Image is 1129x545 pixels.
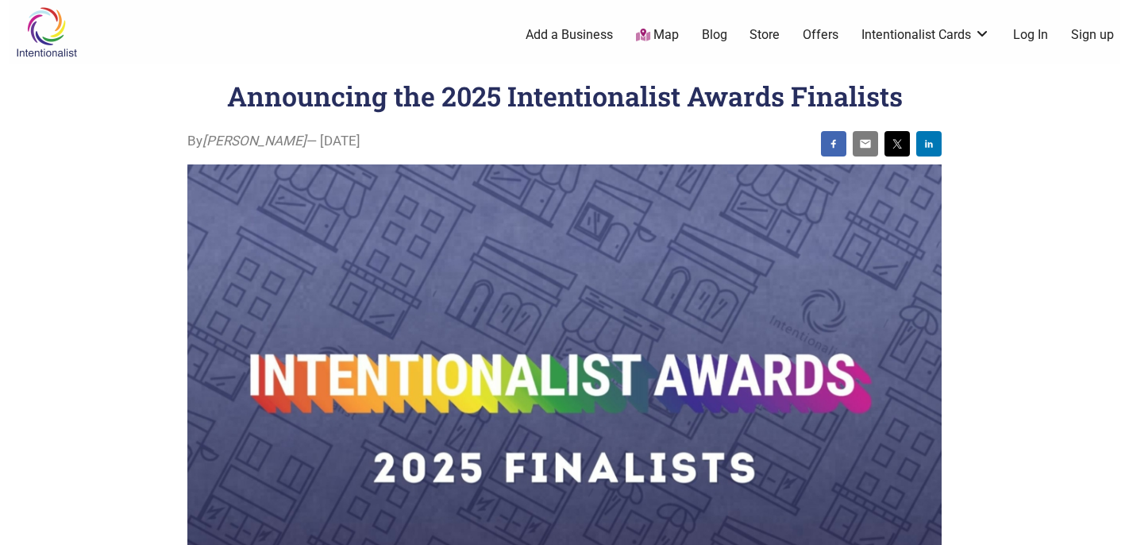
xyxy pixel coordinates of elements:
i: [PERSON_NAME] [202,133,306,149]
img: twitter sharing button [891,137,904,150]
img: email sharing button [859,137,872,150]
h1: Announcing the 2025 Intentionalist Awards Finalists [227,78,903,114]
a: Log In [1013,26,1048,44]
a: Blog [702,26,727,44]
a: Sign up [1071,26,1114,44]
img: Intentionalist [9,6,84,58]
span: By — [DATE] [187,131,360,152]
a: Map [636,26,679,44]
a: Offers [803,26,838,44]
a: Intentionalist Cards [861,26,990,44]
a: Add a Business [526,26,613,44]
img: facebook sharing button [827,137,840,150]
a: Store [749,26,780,44]
img: linkedin sharing button [923,137,935,150]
